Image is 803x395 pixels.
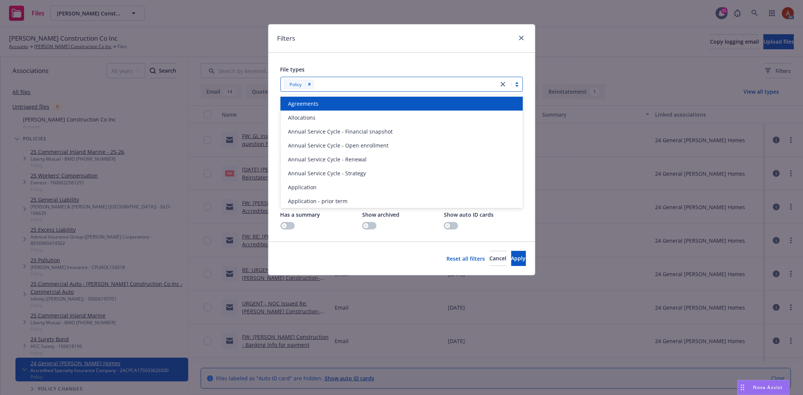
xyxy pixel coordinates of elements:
span: Agreements [288,100,318,108]
span: Show archived [362,211,399,218]
button: Cancel [490,251,507,266]
span: Application - prior term [288,197,347,205]
h1: Filters [277,33,296,43]
span: Application [288,183,317,191]
span: Annual Service Cycle - Strategy [288,169,366,177]
a: close [517,33,526,43]
span: Apply [511,255,526,262]
div: Drag to move [738,380,747,395]
span: Annual Service Cycle - Renewal [288,155,367,163]
button: Apply [511,251,526,266]
span: Cancel [490,255,507,262]
button: Nova Assist [737,380,789,395]
span: Annual Service Cycle - Open enrollment [288,141,389,149]
span: Policy [287,81,302,88]
div: Remove [object Object] [305,80,314,89]
span: File types [280,66,305,73]
span: Show auto ID cards [444,211,494,218]
span: Nova Assist [753,384,783,390]
a: close [498,80,507,89]
span: Allocations [288,114,315,122]
span: Has a summary [280,211,320,218]
span: Annual Service Cycle - Financial snapshot [288,128,393,135]
span: Policy [290,81,302,88]
a: Reset all filters [447,255,485,263]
